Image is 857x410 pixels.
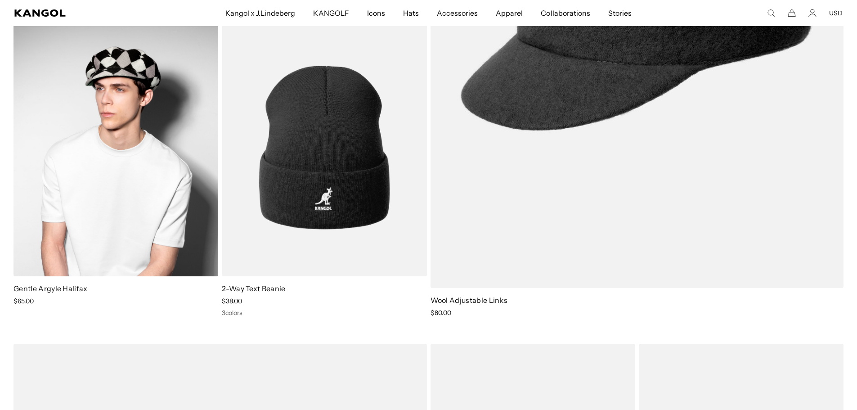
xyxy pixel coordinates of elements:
img: Gentle Argyle Halifax [13,19,218,276]
a: Kangol [14,9,149,17]
img: 2-Way Text Beanie [222,19,426,276]
span: $80.00 [431,309,451,317]
span: $38.00 [222,297,242,305]
span: $65.00 [13,297,34,305]
button: USD [829,9,843,17]
a: Account [808,9,817,17]
summary: Search here [767,9,775,17]
button: Cart [788,9,796,17]
a: Wool Adjustable Links [431,296,508,305]
a: 2-Way Text Beanie [222,284,285,293]
div: 3 colors [222,309,426,317]
a: Gentle Argyle Halifax [13,284,88,293]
